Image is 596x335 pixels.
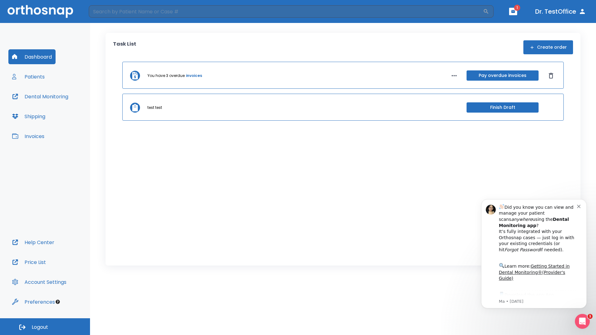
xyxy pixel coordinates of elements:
[27,101,105,133] div: Download the app: | ​ Let us know if you need help getting started!
[8,69,48,84] button: Patients
[533,6,589,17] button: Dr. TestOffice
[7,5,73,18] img: Orthosnap
[27,109,105,114] p: Message from Ma, sent 2w ago
[147,73,185,78] p: You have 3 overdue
[467,102,539,113] button: Finish Draft
[8,89,72,104] button: Dental Monitoring
[467,70,539,81] button: Pay overdue invoices
[8,129,48,144] button: Invoices
[575,314,590,329] iframe: Intercom live chat
[514,5,520,11] span: 1
[8,235,58,250] button: Help Center
[89,5,483,18] input: Search by Patient Name or Case #
[186,73,202,78] a: invoices
[8,109,49,124] button: Shipping
[8,275,70,289] button: Account Settings
[8,255,50,270] button: Price List
[32,324,48,331] span: Logout
[8,49,56,64] button: Dashboard
[8,294,59,309] button: Preferences
[523,40,573,54] button: Create order
[105,13,110,18] button: Dismiss notification
[472,190,596,318] iframe: Intercom notifications message
[113,40,136,54] p: Task List
[147,105,162,110] p: test test
[546,71,556,81] button: Dismiss
[588,314,593,319] span: 1
[55,299,61,305] div: Tooltip anchor
[27,103,82,114] a: App Store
